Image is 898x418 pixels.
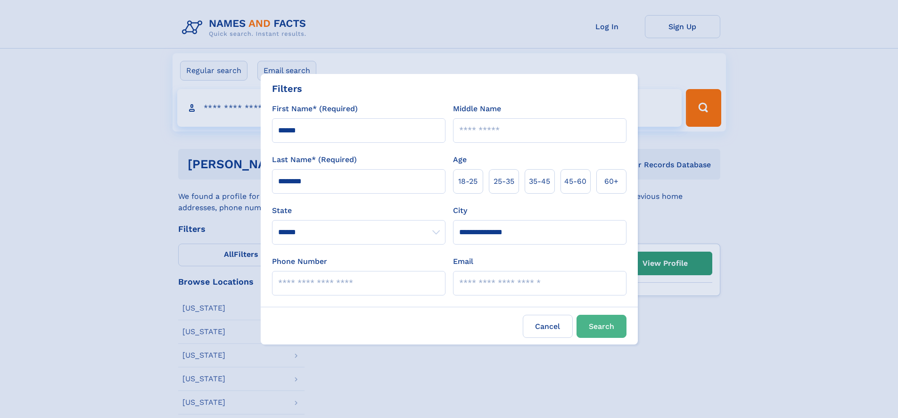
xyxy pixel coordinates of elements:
[604,176,618,187] span: 60+
[272,205,445,216] label: State
[564,176,586,187] span: 45‑60
[272,103,358,115] label: First Name* (Required)
[523,315,573,338] label: Cancel
[458,176,478,187] span: 18‑25
[272,154,357,165] label: Last Name* (Required)
[577,315,626,338] button: Search
[529,176,550,187] span: 35‑45
[272,256,327,267] label: Phone Number
[453,256,473,267] label: Email
[494,176,514,187] span: 25‑35
[453,154,467,165] label: Age
[453,205,467,216] label: City
[453,103,501,115] label: Middle Name
[272,82,302,96] div: Filters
